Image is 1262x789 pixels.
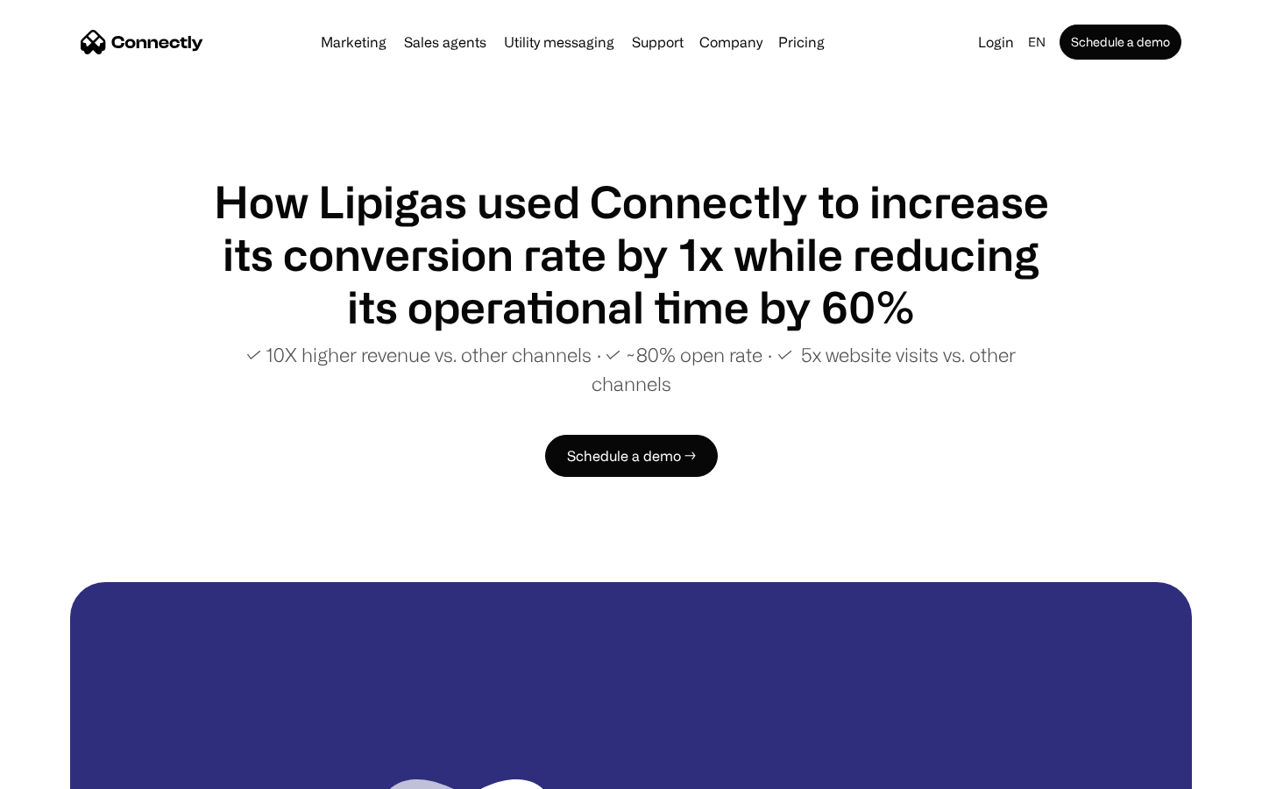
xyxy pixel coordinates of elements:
a: Support [625,35,691,49]
div: en [1028,30,1046,54]
a: Pricing [771,35,832,49]
p: ✓ 10X higher revenue vs. other channels ∙ ✓ ~80% open rate ∙ ✓ 5x website visits vs. other channels [210,340,1052,398]
h1: How Lipigas used Connectly to increase its conversion rate by 1x while reducing its operational t... [210,175,1052,333]
a: Login [971,30,1021,54]
a: Sales agents [397,35,493,49]
aside: Language selected: English [18,757,105,783]
a: Marketing [314,35,393,49]
ul: Language list [35,758,105,783]
a: Schedule a demo [1060,25,1181,60]
div: Company [699,30,762,54]
a: Schedule a demo → [545,435,718,477]
a: Utility messaging [497,35,621,49]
